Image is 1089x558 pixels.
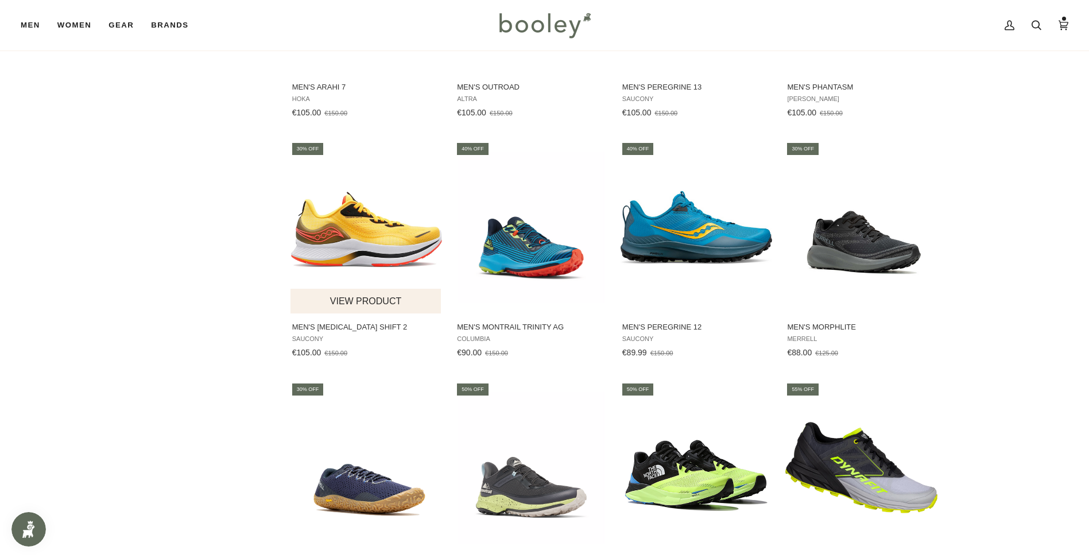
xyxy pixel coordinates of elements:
[787,335,936,343] span: Merrell
[292,383,324,396] div: 30% off
[292,82,441,92] span: Men's Arahi 7
[787,82,936,92] span: Men's Phantasm
[290,289,441,313] button: View product
[787,322,936,332] span: Men's Morphlite
[292,95,441,103] span: Hoka
[292,322,441,332] span: Men's [MEDICAL_DATA] Shift 2
[621,392,773,544] img: The North Face Men's Vectiv Enduris III LED Yellow / TNF Black - Booley Galway
[785,141,937,362] a: Men's Morphlite
[787,108,816,117] span: €105.00
[457,108,486,117] span: €105.00
[457,95,606,103] span: Altra
[787,95,936,103] span: [PERSON_NAME]
[650,350,673,356] span: €150.00
[457,143,489,155] div: 40% off
[457,82,606,92] span: Men's Outroad
[455,141,607,362] a: Men's Montrail Trinity AG
[622,383,654,396] div: 50% off
[494,9,595,42] img: Booley
[151,20,188,31] span: Brands
[290,152,443,304] img: Saucony Men's Endorphin Shift 2 Vizigold / Vizired - Booley Galway
[622,335,771,343] span: Saucony
[654,110,677,117] span: €150.00
[787,348,812,357] span: €88.00
[292,335,441,343] span: Saucony
[622,348,647,357] span: €89.99
[457,383,489,396] div: 50% off
[11,512,46,547] iframe: Button to open loyalty program pop-up
[621,141,773,362] a: Men's Peregrine 12
[290,392,443,544] img: Merrell Men's Vapor Glove 6 Sea - Booley Galway
[787,143,819,155] div: 30% off
[324,110,347,117] span: €150.00
[622,108,652,117] span: €105.00
[324,350,347,356] span: €150.00
[785,152,937,304] img: Merrell Men's Morphlite Black / Asphalt - Booley Galway
[457,335,606,343] span: Columbia
[485,350,508,356] span: €150.00
[108,20,134,31] span: Gear
[490,110,513,117] span: €150.00
[455,392,607,544] img: Columbia Men's Montrail Trinity AG II Dark Grey / Napa Green - Booley Galway
[622,82,771,92] span: Men's Peregrine 13
[622,322,771,332] span: Men's Peregrine 12
[455,152,607,304] img: Columbia Men's Montrail Trinity AG Collegiate Navy / Fission - Booley Galway
[457,322,606,332] span: Men's Montrail Trinity AG
[57,20,91,31] span: Women
[292,108,321,117] span: €105.00
[292,348,321,357] span: €105.00
[292,143,324,155] div: 30% off
[787,383,819,396] div: 55% off
[815,350,838,356] span: €125.00
[622,143,654,155] div: 40% off
[457,348,482,357] span: €90.00
[21,20,40,31] span: Men
[820,110,843,117] span: €150.00
[290,141,443,362] a: Men's Endorphin Shift 2
[622,95,771,103] span: Saucony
